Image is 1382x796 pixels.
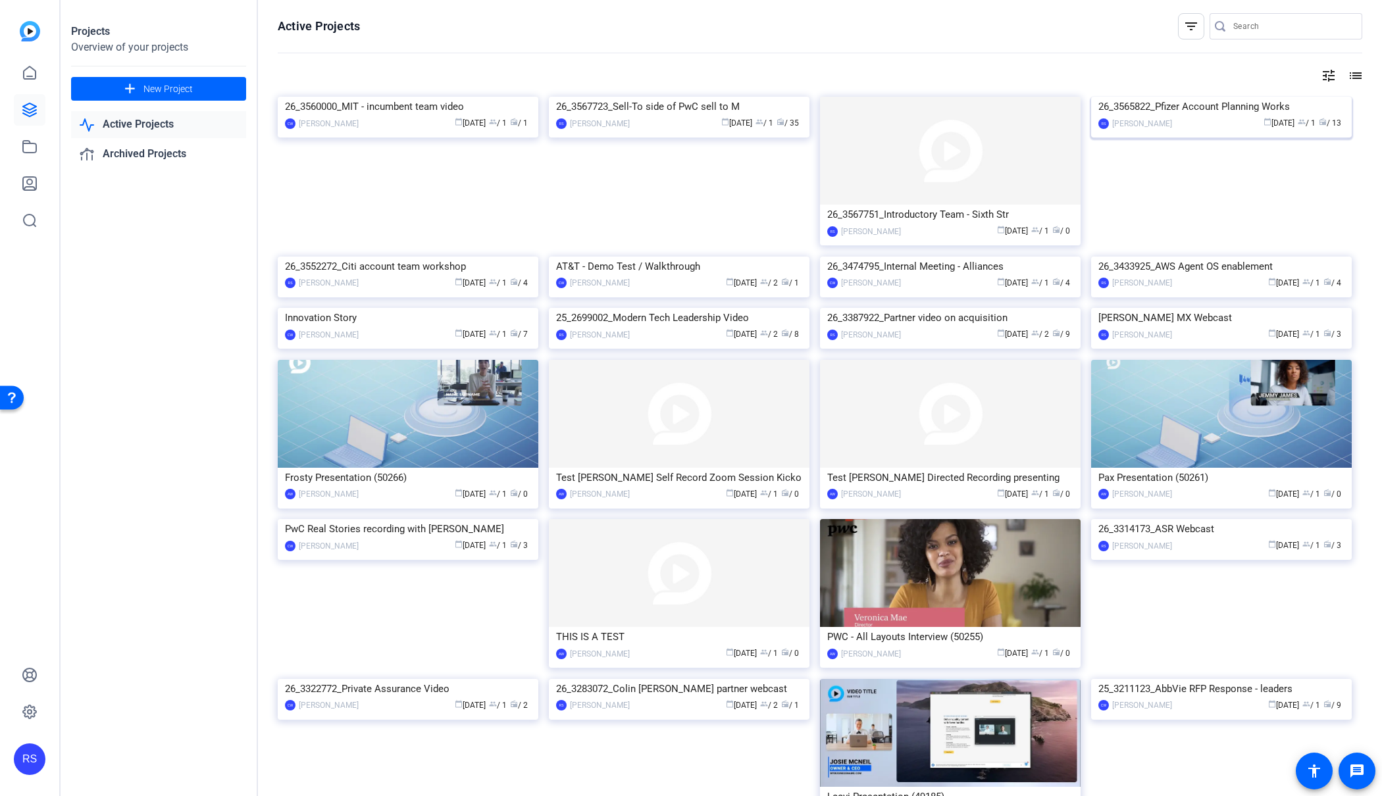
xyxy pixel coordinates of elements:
[781,278,789,286] span: radio
[1031,278,1039,286] span: group
[1323,541,1341,550] span: / 3
[455,541,486,550] span: [DATE]
[1268,330,1299,339] span: [DATE]
[1302,701,1320,710] span: / 1
[1052,489,1070,499] span: / 0
[510,540,518,548] span: radio
[71,39,246,55] div: Overview of your projects
[285,700,295,710] div: CW
[777,118,784,126] span: radio
[556,97,802,116] div: 26_3567723_Sell-To side of PwC sell to M
[556,330,567,340] div: RS
[1112,328,1172,341] div: [PERSON_NAME]
[1306,763,1322,779] mat-icon: accessibility
[726,648,734,656] span: calendar_today
[997,329,1005,337] span: calendar_today
[827,278,838,288] div: CW
[455,701,486,710] span: [DATE]
[1112,276,1172,289] div: [PERSON_NAME]
[827,468,1073,487] div: Test [PERSON_NAME] Directed Recording presenting
[71,77,246,101] button: New Project
[285,468,531,487] div: Frosty Presentation (50266)
[556,649,567,659] div: AW
[1031,226,1039,234] span: group
[1302,489,1310,497] span: group
[122,81,138,97] mat-icon: add
[1098,118,1109,129] div: RS
[827,308,1073,328] div: 26_3387922_Partner video on acquisition
[997,489,1028,499] span: [DATE]
[760,278,768,286] span: group
[455,118,486,128] span: [DATE]
[1319,118,1341,128] span: / 13
[726,489,757,499] span: [DATE]
[755,118,763,126] span: group
[755,118,773,128] span: / 1
[489,278,497,286] span: group
[285,679,531,699] div: 26_3322772_Private Assurance Video
[997,278,1005,286] span: calendar_today
[1031,226,1049,236] span: / 1
[781,278,799,287] span: / 1
[827,649,838,659] div: AW
[510,701,528,710] span: / 2
[1323,701,1341,710] span: / 9
[1268,278,1299,287] span: [DATE]
[285,278,295,288] div: RS
[1268,489,1276,497] span: calendar_today
[1052,489,1060,497] span: radio
[556,118,567,129] div: RS
[760,701,778,710] span: / 2
[781,489,789,497] span: radio
[556,700,567,710] div: RS
[1302,541,1320,550] span: / 1
[781,648,789,656] span: radio
[285,489,295,499] div: AW
[510,541,528,550] span: / 3
[1112,117,1172,130] div: [PERSON_NAME]
[1098,700,1109,710] div: CW
[1098,257,1344,276] div: 26_3433925_AWS Agent OS enablement
[20,21,40,41] img: blue-gradient.svg
[510,330,528,339] span: / 7
[1268,701,1299,710] span: [DATE]
[726,278,757,287] span: [DATE]
[556,679,802,699] div: 26_3283072_Colin [PERSON_NAME] partner webcast
[827,489,838,499] div: AW
[455,540,463,548] span: calendar_today
[997,648,1005,656] span: calendar_today
[721,118,752,128] span: [DATE]
[841,647,901,660] div: [PERSON_NAME]
[1031,330,1049,339] span: / 2
[510,118,528,128] span: / 1
[781,330,799,339] span: / 8
[285,541,295,551] div: CW
[1349,763,1365,779] mat-icon: message
[1323,278,1331,286] span: radio
[1031,489,1039,497] span: group
[1052,278,1060,286] span: radio
[510,700,518,708] span: radio
[1323,489,1331,497] span: radio
[841,225,901,238] div: [PERSON_NAME]
[1052,226,1070,236] span: / 0
[1098,330,1109,340] div: RS
[726,649,757,658] span: [DATE]
[1031,649,1049,658] span: / 1
[726,278,734,286] span: calendar_today
[1302,540,1310,548] span: group
[1321,68,1337,84] mat-icon: tune
[781,700,789,708] span: radio
[489,329,497,337] span: group
[841,487,901,501] div: [PERSON_NAME]
[71,111,246,138] a: Active Projects
[299,276,359,289] div: [PERSON_NAME]
[1098,489,1109,499] div: AW
[1323,329,1331,337] span: radio
[726,489,734,497] span: calendar_today
[455,700,463,708] span: calendar_today
[556,627,802,647] div: THIS IS A TEST
[489,489,507,499] span: / 1
[1264,118,1294,128] span: [DATE]
[285,97,531,116] div: 26_3560000_MIT - incumbent team video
